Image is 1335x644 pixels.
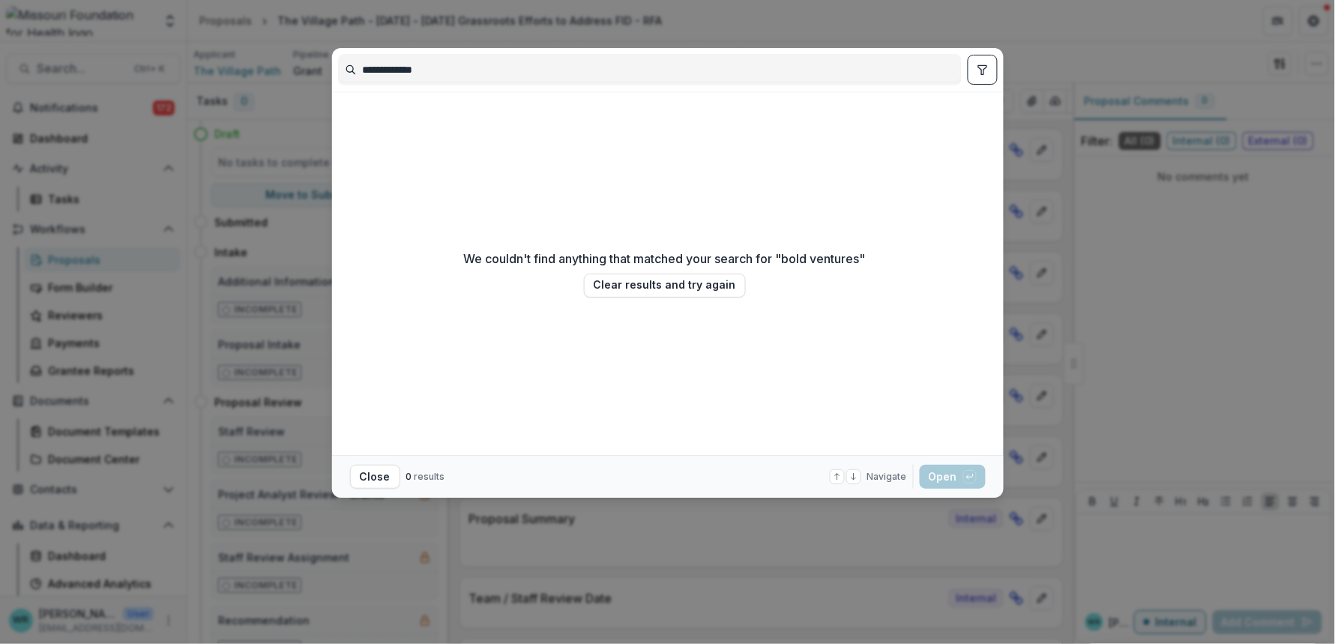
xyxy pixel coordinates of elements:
button: Close [350,465,400,489]
button: toggle filters [968,55,998,85]
p: We couldn't find anything that matched your search for " bold ventures " [464,250,866,268]
button: Open [920,465,986,489]
span: Navigate [867,470,907,484]
span: results [415,471,445,482]
span: 0 [406,471,412,482]
button: Clear results and try again [584,274,746,298]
